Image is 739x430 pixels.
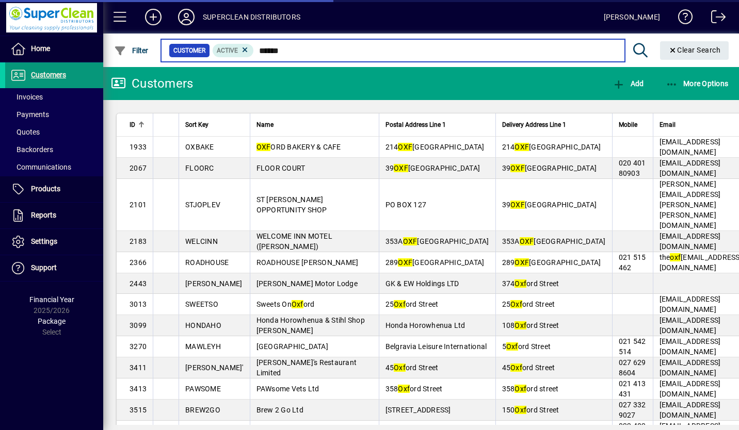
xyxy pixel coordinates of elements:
[398,258,412,267] em: OXF
[502,143,601,151] span: 214 [GEOGRAPHIC_DATA]
[660,41,729,60] button: Clear
[510,201,525,209] em: OXF
[502,164,597,172] span: 39 [GEOGRAPHIC_DATA]
[31,211,56,219] span: Reports
[385,143,485,151] span: 214 [GEOGRAPHIC_DATA]
[610,74,646,93] button: Add
[130,279,147,288] span: 2443
[185,279,242,288] span: [PERSON_NAME]
[292,300,303,308] em: Oxf
[185,119,208,130] span: Sort Key
[515,406,526,414] em: Oxf
[5,88,103,106] a: Invoices
[385,258,485,267] span: 289 [GEOGRAPHIC_DATA]
[256,143,271,151] em: OXF
[666,79,729,88] span: More Options
[130,164,147,172] span: 2067
[130,119,135,130] span: ID
[5,123,103,141] a: Quotes
[619,119,637,130] span: Mobile
[256,143,341,151] span: ORD BAKERY & CAFE
[385,279,459,288] span: GK & EW Holdings LTD
[170,8,203,26] button: Profile
[5,141,103,158] a: Backorders
[31,237,57,245] span: Settings
[502,201,597,209] span: 39 [GEOGRAPHIC_DATA]
[502,119,566,130] span: Delivery Address Line 1
[660,232,721,251] span: [EMAIL_ADDRESS][DOMAIN_NAME]
[502,300,555,308] span: 25 ord Street
[256,164,306,172] span: FLOOR COURT
[385,300,439,308] span: 25 ord Street
[130,363,147,372] span: 3411
[619,253,646,272] span: 021 515 462
[213,44,254,57] mat-chip: Activation Status: Active
[385,119,446,130] span: Postal Address Line 1
[385,237,489,245] span: 353A [GEOGRAPHIC_DATA]
[660,138,721,156] span: [EMAIL_ADDRESS][DOMAIN_NAME]
[185,363,244,372] span: [PERSON_NAME]'
[670,2,693,36] a: Knowledge Base
[660,379,721,398] span: [EMAIL_ADDRESS][DOMAIN_NAME]
[502,342,551,351] span: 5 ord Street
[256,385,319,393] span: PAWsome Vets Ltd
[403,237,417,245] em: OXF
[510,164,525,172] em: OXF
[5,176,103,202] a: Products
[660,119,676,130] span: Email
[502,237,606,245] span: 353A [GEOGRAPHIC_DATA]
[385,385,443,393] span: 358 ord Street
[619,358,646,377] span: 027 629 8604
[256,195,327,214] span: ST [PERSON_NAME] OPPORTUNITY SHOP
[185,258,229,267] span: ROADHOUSE
[130,237,147,245] span: 2183
[38,317,66,325] span: Package
[506,342,518,351] em: Oxf
[5,36,103,62] a: Home
[256,232,332,251] span: WELCOME INN MOTEL ([PERSON_NAME])
[256,406,303,414] span: Brew 2 Go Ltd
[185,300,218,308] span: SWEETSO
[502,406,559,414] span: 150 ord Street
[31,71,66,79] span: Customers
[185,143,214,151] span: OXBAKE
[385,201,427,209] span: PO BOX 127
[217,47,238,54] span: Active
[256,316,365,335] span: Honda Horowhenua & Stihl Shop [PERSON_NAME]
[385,406,451,414] span: [STREET_ADDRESS]
[31,44,50,53] span: Home
[111,41,151,60] button: Filter
[114,46,149,55] span: Filter
[668,46,721,54] span: Clear Search
[31,185,60,193] span: Products
[256,119,373,130] div: Name
[185,237,218,245] span: WELCINN
[130,385,147,393] span: 3413
[10,163,71,171] span: Communications
[130,342,147,351] span: 3270
[130,300,147,308] span: 3013
[10,128,40,136] span: Quotes
[256,258,359,267] span: ROADHOUSE [PERSON_NAME]
[385,363,439,372] span: 45 ord Street
[613,79,644,88] span: Add
[660,316,721,335] span: [EMAIL_ADDRESS][DOMAIN_NAME]
[256,342,328,351] span: [GEOGRAPHIC_DATA]
[660,337,721,356] span: [EMAIL_ADDRESS][DOMAIN_NAME]
[10,145,53,154] span: Backorders
[185,406,220,414] span: BREW2GO
[130,119,147,130] div: ID
[394,164,408,172] em: OXF
[185,385,221,393] span: PAWSOME
[660,358,721,377] span: [EMAIL_ADDRESS][DOMAIN_NAME]
[660,159,721,177] span: [EMAIL_ADDRESS][DOMAIN_NAME]
[130,321,147,329] span: 3099
[502,385,559,393] span: 358 ord street
[256,279,358,288] span: [PERSON_NAME] Motor Lodge
[185,321,221,329] span: HONDAHO
[130,201,147,209] span: 2101
[660,401,721,419] span: [EMAIL_ADDRESS][DOMAIN_NAME]
[29,295,74,304] span: Financial Year
[502,321,559,329] span: 108 ord Street
[10,110,49,119] span: Payments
